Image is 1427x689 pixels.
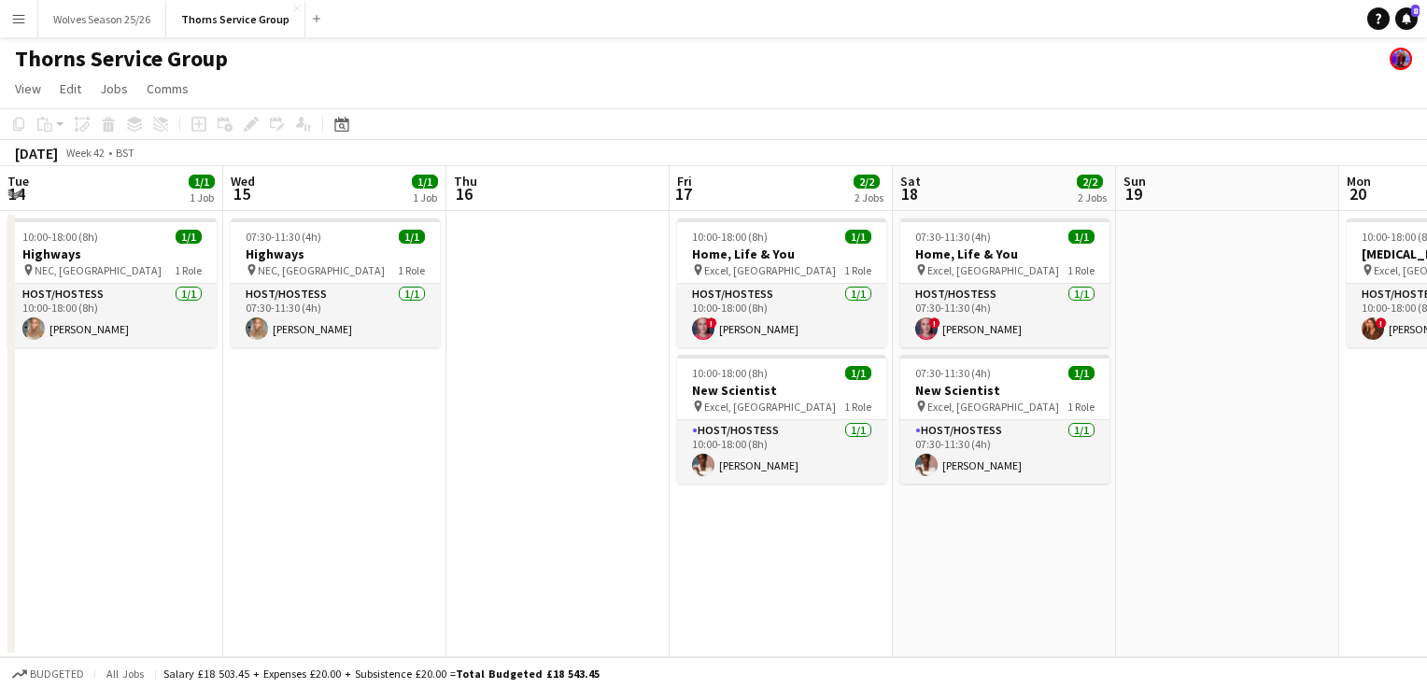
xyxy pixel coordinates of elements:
span: 10:00-18:00 (8h) [22,230,98,244]
span: Wed [231,173,255,190]
span: 1 Role [1067,263,1095,277]
a: Edit [52,77,89,101]
span: 1/1 [1068,366,1095,380]
span: 18 [897,183,921,204]
span: Sun [1123,173,1146,190]
span: Week 42 [62,146,108,160]
span: 10:00-18:00 (8h) [692,230,768,244]
app-card-role: Host/Hostess1/110:00-18:00 (8h)[PERSON_NAME] [677,420,886,484]
span: 1/1 [176,230,202,244]
button: Budgeted [9,664,87,684]
span: Excel, [GEOGRAPHIC_DATA] [927,400,1059,414]
span: 1 Role [398,263,425,277]
app-card-role: Host/Hostess1/110:00-18:00 (8h)[PERSON_NAME] [7,284,217,347]
app-card-role: Host/Hostess1/107:30-11:30 (4h)![PERSON_NAME] [900,284,1109,347]
h3: Highways [7,246,217,262]
span: Edit [60,80,81,97]
span: NEC, [GEOGRAPHIC_DATA] [35,263,162,277]
span: 1/1 [1068,230,1095,244]
div: 1 Job [190,190,214,204]
app-card-role: Host/Hostess1/107:30-11:30 (4h)[PERSON_NAME] [900,420,1109,484]
span: All jobs [103,667,148,681]
span: 1 Role [175,263,202,277]
span: 8 [1411,5,1420,17]
app-job-card: 07:30-11:30 (4h)1/1New Scientist Excel, [GEOGRAPHIC_DATA]1 RoleHost/Hostess1/107:30-11:30 (4h)[PE... [900,355,1109,484]
h3: Home, Life & You [677,246,886,262]
span: Excel, [GEOGRAPHIC_DATA] [704,400,836,414]
span: 20 [1344,183,1371,204]
span: Sat [900,173,921,190]
div: 2 Jobs [1078,190,1107,204]
h3: New Scientist [677,382,886,399]
span: Excel, [GEOGRAPHIC_DATA] [704,263,836,277]
div: BST [116,146,134,160]
span: 1/1 [845,366,871,380]
span: Thu [454,173,477,190]
a: View [7,77,49,101]
span: ! [929,317,940,329]
a: Comms [139,77,196,101]
div: 1 Job [413,190,437,204]
span: Excel, [GEOGRAPHIC_DATA] [927,263,1059,277]
span: 17 [674,183,692,204]
span: Fri [677,173,692,190]
app-job-card: 10:00-18:00 (8h)1/1Home, Life & You Excel, [GEOGRAPHIC_DATA]1 RoleHost/Hostess1/110:00-18:00 (8h)... [677,218,886,347]
span: 14 [5,183,29,204]
app-user-avatar: Promo House Bookers [1390,48,1412,70]
span: 19 [1121,183,1146,204]
h3: Highways [231,246,440,262]
span: 10:00-18:00 (8h) [692,366,768,380]
span: ! [706,317,717,329]
app-card-role: Host/Hostess1/110:00-18:00 (8h)![PERSON_NAME] [677,284,886,347]
app-job-card: 07:30-11:30 (4h)1/1Highways NEC, [GEOGRAPHIC_DATA]1 RoleHost/Hostess1/107:30-11:30 (4h)[PERSON_NAME] [231,218,440,347]
app-card-role: Host/Hostess1/107:30-11:30 (4h)[PERSON_NAME] [231,284,440,347]
span: Mon [1347,173,1371,190]
h3: New Scientist [900,382,1109,399]
button: Wolves Season 25/26 [38,1,166,37]
button: Thorns Service Group [166,1,305,37]
span: 15 [228,183,255,204]
span: 16 [451,183,477,204]
span: View [15,80,41,97]
div: 2 Jobs [855,190,883,204]
span: 07:30-11:30 (4h) [246,230,321,244]
app-job-card: 07:30-11:30 (4h)1/1Home, Life & You Excel, [GEOGRAPHIC_DATA]1 RoleHost/Hostess1/107:30-11:30 (4h)... [900,218,1109,347]
span: NEC, [GEOGRAPHIC_DATA] [258,263,385,277]
div: Salary £18 503.45 + Expenses £20.00 + Subsistence £20.00 = [163,667,600,681]
span: Total Budgeted £18 543.45 [456,667,600,681]
span: 1 Role [844,400,871,414]
span: 1/1 [845,230,871,244]
span: 2/2 [854,175,880,189]
span: ! [1376,317,1387,329]
span: 07:30-11:30 (4h) [915,366,991,380]
h1: Thorns Service Group [15,45,228,73]
span: 1/1 [399,230,425,244]
span: 07:30-11:30 (4h) [915,230,991,244]
span: 1 Role [844,263,871,277]
span: Tue [7,173,29,190]
span: 1 Role [1067,400,1095,414]
a: 8 [1395,7,1418,30]
div: [DATE] [15,144,58,162]
span: 1/1 [189,175,215,189]
h3: Home, Life & You [900,246,1109,262]
span: 1/1 [412,175,438,189]
app-job-card: 10:00-18:00 (8h)1/1New Scientist Excel, [GEOGRAPHIC_DATA]1 RoleHost/Hostess1/110:00-18:00 (8h)[PE... [677,355,886,484]
a: Jobs [92,77,135,101]
span: Budgeted [30,668,84,681]
span: Jobs [100,80,128,97]
span: 2/2 [1077,175,1103,189]
span: Comms [147,80,189,97]
app-job-card: 10:00-18:00 (8h)1/1Highways NEC, [GEOGRAPHIC_DATA]1 RoleHost/Hostess1/110:00-18:00 (8h)[PERSON_NAME] [7,218,217,347]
